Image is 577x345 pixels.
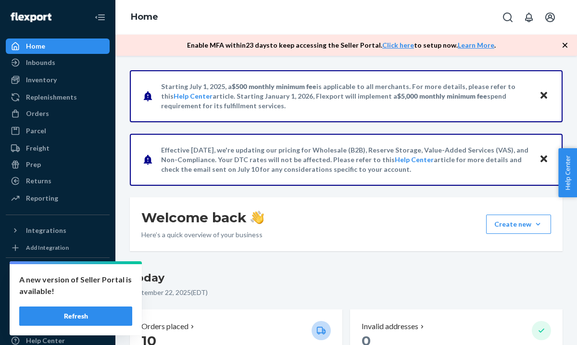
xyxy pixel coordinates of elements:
p: Here’s a quick overview of your business [141,230,264,240]
p: Enable MFA within 23 days to keep accessing the Seller Portal. to setup now. . [187,40,496,50]
img: Flexport logo [11,13,51,22]
button: Open account menu [540,8,560,27]
a: Add Fast Tag [6,285,110,296]
h3: Today [130,270,563,286]
a: Home [131,12,158,22]
a: Learn More [458,41,494,49]
div: Returns [26,176,51,186]
span: $500 monthly minimum fee [232,82,316,90]
span: $5,000 monthly minimum fee [397,92,487,100]
div: Orders [26,109,49,118]
a: Freight [6,141,110,156]
p: September 22, 2025 ( EDT ) [130,288,563,297]
button: Open Search Box [498,8,517,27]
div: Inventory [26,75,57,85]
img: hand-wave emoji [251,211,264,224]
iframe: Opens a widget where you can chat to one of our agents [514,316,567,340]
div: Integrations [26,226,66,235]
button: Integrations [6,223,110,238]
p: Starting July 1, 2025, a is applicable to all merchants. For more details, please refer to this a... [161,82,530,111]
a: Replenishments [6,89,110,105]
button: Close Navigation [90,8,110,27]
div: Parcel [26,126,46,136]
a: Settings [6,300,110,316]
p: A new version of Seller Portal is available! [19,274,132,297]
div: Reporting [26,193,58,203]
button: Close [538,153,550,166]
a: Help Center [395,155,434,164]
button: Fast Tags [6,266,110,281]
a: Click here [382,41,414,49]
p: Invalid addresses [362,321,418,332]
button: Create new [486,215,551,234]
p: Orders placed [141,321,188,332]
a: Inbounds [6,55,110,70]
a: Home [6,38,110,54]
a: Returns [6,173,110,189]
div: Prep [26,160,41,169]
h1: Welcome back [141,209,264,226]
a: Inventory [6,72,110,88]
button: Refresh [19,307,132,326]
a: Reporting [6,191,110,206]
div: Replenishments [26,92,77,102]
button: Close [538,89,550,103]
a: Orders [6,106,110,121]
div: Add Integration [26,243,69,252]
a: Help Center [174,92,213,100]
div: Inbounds [26,58,55,67]
p: Effective [DATE], we're updating our pricing for Wholesale (B2B), Reserve Storage, Value-Added Se... [161,145,530,174]
ol: breadcrumbs [123,3,166,31]
div: Freight [26,143,50,153]
a: Add Integration [6,242,110,254]
button: Help Center [558,148,577,197]
a: Prep [6,157,110,172]
button: Talk to Support [6,317,110,332]
div: Home [26,41,45,51]
button: Open notifications [519,8,539,27]
a: Parcel [6,123,110,139]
